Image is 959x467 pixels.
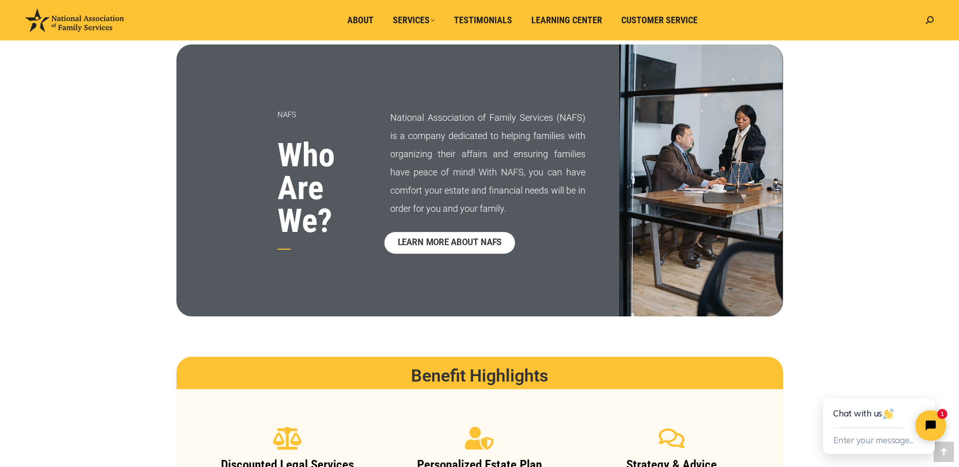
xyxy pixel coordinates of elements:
h2: Benefit Highlights [197,367,763,384]
a: Testimonials [447,11,519,30]
a: Customer Service [614,11,705,30]
span: Learning Center [531,15,602,26]
iframe: Tidio Chat [800,366,959,467]
span: Services [393,15,435,26]
span: Testimonials [454,15,512,26]
span: About [347,15,374,26]
img: National Association of Family Services [25,9,124,32]
a: Learning Center [524,11,609,30]
img: Family Trust Services [619,44,783,316]
a: About [340,11,381,30]
span: Customer Service [621,15,698,26]
h3: Who Are We? [278,139,366,238]
a: LEARN MORE ABOUT NAFS [384,232,515,254]
p: National Association of Family Services (NAFS) is a company dedicated to helping families with or... [390,109,585,218]
span: LEARN MORE ABOUT NAFS [398,239,502,247]
p: NAFS [278,106,366,124]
